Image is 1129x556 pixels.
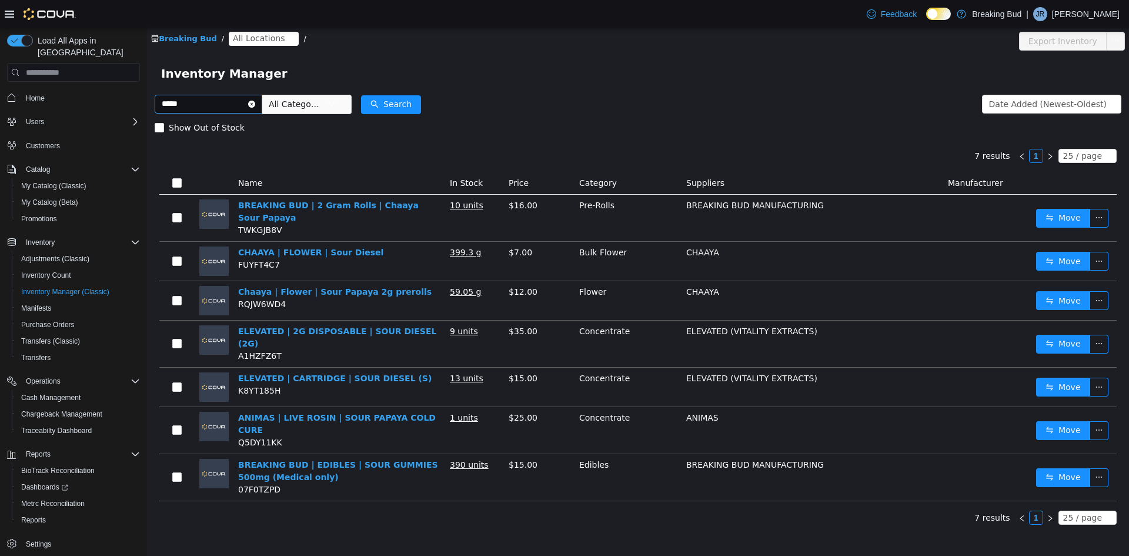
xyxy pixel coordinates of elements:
[943,264,961,282] button: icon: ellipsis
[16,212,140,226] span: Promotions
[52,172,82,201] img: BREAKING BUD | 2 Gram Rolls | Chaaya Sour Papaya placeholder
[957,125,964,133] i: icon: down
[122,71,175,82] span: All Categories
[427,214,535,254] td: Bulk Flower
[16,252,94,266] a: Adjustments (Classic)
[21,447,140,461] span: Reports
[21,91,49,105] a: Home
[868,483,882,497] li: Previous Page
[1036,7,1045,21] span: JR
[16,285,114,299] a: Inventory Manager (Classic)
[1026,7,1028,21] p: |
[303,220,334,229] u: 399.3 g
[972,7,1021,21] p: Breaking Bud
[16,285,140,299] span: Inventory Manager (Classic)
[26,540,51,549] span: Settings
[2,373,145,389] button: Operations
[21,537,56,551] a: Settings
[539,385,572,395] span: ANIMAS
[12,406,145,422] button: Chargeback Management
[75,6,77,15] span: /
[2,137,145,154] button: Customers
[872,4,960,23] button: Export Inventory
[12,300,145,317] button: Manifests
[86,4,138,17] span: All Locations
[101,73,108,80] i: icon: close-circle
[214,68,274,86] button: icon: searchSearch
[2,89,145,106] button: Home
[21,537,140,551] span: Settings
[21,235,59,249] button: Inventory
[21,409,102,419] span: Chargeback Management
[91,346,285,355] a: ELEVATED | CARTRIDGE | SOUR DIESEL (S)
[21,214,57,224] span: Promotions
[882,121,896,135] li: 1
[4,7,12,15] i: icon: shop
[21,374,140,388] span: Operations
[12,462,145,479] button: BioTrack Reconciliation
[16,497,89,511] a: Metrc Reconciliation
[303,432,342,442] u: 390 units
[91,220,236,229] a: CHAAYA | FLOWER | Sour Diesel
[16,318,140,332] span: Purchase Orders
[539,346,670,355] span: ELEVATED (VITALITY EXTRACTS)
[26,117,44,126] span: Users
[21,515,46,525] span: Reports
[21,90,140,105] span: Home
[1052,7,1120,21] p: [PERSON_NAME]
[91,385,289,407] a: ANIMAS | LIVE ROSIN | SOUR PAPAYA COLD CURE
[362,385,390,395] span: $25.00
[427,293,535,340] td: Concentrate
[362,346,390,355] span: $15.00
[1033,7,1047,21] div: Josue Reyes
[362,173,390,182] span: $16.00
[91,410,135,420] span: Q5DY11KK
[21,393,81,402] span: Cash Management
[16,497,140,511] span: Metrc Reconciliation
[303,299,331,308] u: 9 units
[432,151,470,160] span: Category
[21,254,89,264] span: Adjustments (Classic)
[26,141,60,151] span: Customers
[889,181,943,200] button: icon: swapMove
[362,432,390,442] span: $15.00
[883,122,896,135] a: 1
[21,235,140,249] span: Inventory
[2,535,145,552] button: Settings
[12,512,145,528] button: Reports
[91,457,133,467] span: 07F0TZPD
[12,251,145,267] button: Adjustments (Classic)
[21,287,109,297] span: Inventory Manager (Classic)
[362,151,382,160] span: Price
[16,301,140,315] span: Manifests
[12,333,145,349] button: Transfers (Classic)
[21,482,68,492] span: Dashboards
[21,374,65,388] button: Operations
[959,4,978,23] button: icon: ellipsis
[16,334,85,348] a: Transfers (Classic)
[916,122,955,135] div: 25 / page
[539,220,572,229] span: CHAAYA
[52,258,82,288] img: Chaaya | Flower | Sour Papaya 2g prerolls placeholder
[16,407,140,421] span: Chargeback Management
[916,484,955,497] div: 25 / page
[33,35,140,58] span: Load All Apps in [GEOGRAPHIC_DATA]
[12,479,145,495] a: Dashboards
[362,220,385,229] span: $7.00
[21,198,78,207] span: My Catalog (Beta)
[871,487,879,494] i: icon: left
[91,259,285,269] a: Chaaya | Flower | Sour Papaya 2g prerolls
[16,513,140,527] span: Reports
[801,151,856,160] span: Manufacturer
[926,8,951,20] input: Dark Mode
[427,340,535,379] td: Concentrate
[12,267,145,284] button: Inventory Count
[16,301,56,315] a: Manifests
[868,121,882,135] li: Previous Page
[16,464,140,478] span: BioTrack Reconciliation
[91,272,139,281] span: RQJW6WD4
[16,195,140,209] span: My Catalog (Beta)
[303,385,331,395] u: 1 units
[16,318,79,332] a: Purchase Orders
[889,441,943,460] button: icon: swapMove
